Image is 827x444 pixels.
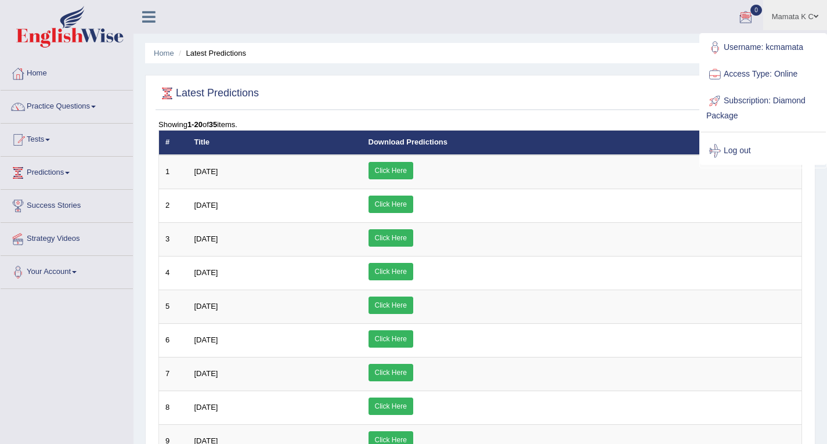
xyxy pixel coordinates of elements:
a: Subscription: Diamond Package [700,88,826,127]
th: Download Predictions [362,131,802,155]
a: Access Type: Online [700,61,826,88]
a: Click Here [369,229,413,247]
td: 7 [159,357,188,391]
div: Showing of items. [158,119,802,130]
a: Practice Questions [1,91,133,120]
a: Click Here [369,297,413,314]
a: Click Here [369,162,413,179]
b: 35 [209,120,217,129]
a: Strategy Videos [1,223,133,252]
span: [DATE] [194,369,218,378]
td: 3 [159,222,188,256]
td: 8 [159,391,188,424]
span: [DATE] [194,403,218,411]
a: Log out [700,138,826,164]
li: Latest Predictions [176,48,246,59]
td: 2 [159,189,188,222]
a: Success Stories [1,190,133,219]
td: 4 [159,256,188,290]
span: [DATE] [194,201,218,210]
span: [DATE] [194,302,218,311]
a: Click Here [369,263,413,280]
td: 1 [159,155,188,189]
th: # [159,131,188,155]
span: [DATE] [194,167,218,176]
td: 5 [159,290,188,323]
a: Home [1,57,133,86]
a: Your Account [1,256,133,285]
span: [DATE] [194,234,218,243]
a: Click Here [369,398,413,415]
a: Username: kcmamata [700,34,826,61]
th: Title [188,131,362,155]
a: Tests [1,124,133,153]
a: Click Here [369,364,413,381]
b: 1-20 [187,120,203,129]
a: Home [154,49,174,57]
a: Predictions [1,157,133,186]
td: 6 [159,323,188,357]
span: 0 [750,5,762,16]
span: [DATE] [194,268,218,277]
a: Click Here [369,196,413,213]
h2: Latest Predictions [158,85,259,102]
a: Click Here [369,330,413,348]
span: [DATE] [194,335,218,344]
